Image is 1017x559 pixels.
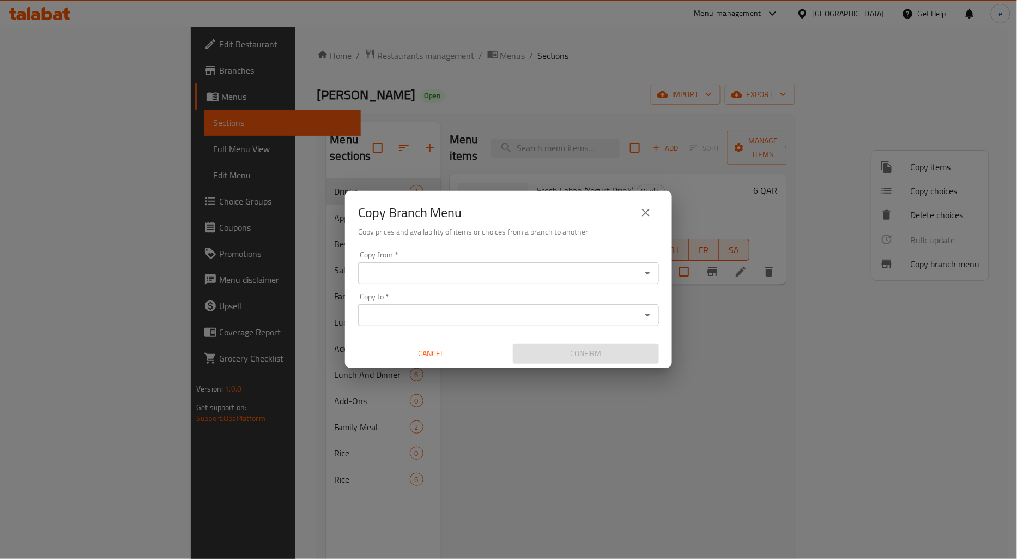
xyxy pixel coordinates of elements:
h2: Copy Branch Menu [358,204,462,221]
button: close [633,200,659,226]
button: Open [640,308,655,323]
button: Open [640,266,655,281]
button: Cancel [358,344,504,364]
span: Cancel [362,347,500,360]
h6: Copy prices and availability of items or choices from a branch to another [358,226,659,238]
